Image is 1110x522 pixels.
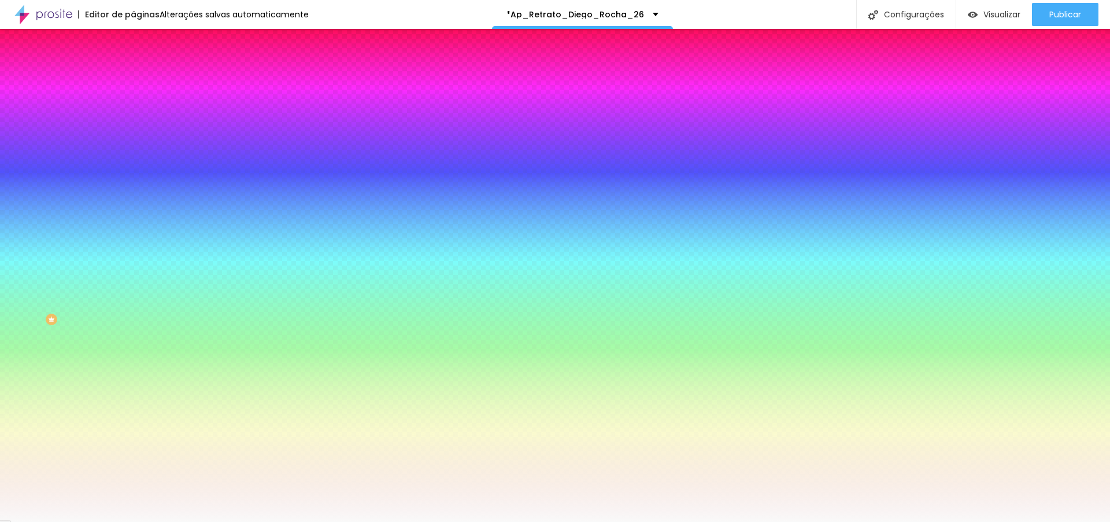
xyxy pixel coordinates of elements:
button: Publicar [1032,3,1098,26]
span: Publicar [1049,10,1081,19]
span: Visualizar [983,10,1020,19]
p: *Ap_Retrato_Diego_Rocha_26 [506,10,644,19]
img: view-1.svg [968,10,978,20]
button: Visualizar [956,3,1032,26]
img: Icone [868,10,878,20]
div: Editor de páginas [78,10,160,19]
div: Alterações salvas automaticamente [160,10,309,19]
